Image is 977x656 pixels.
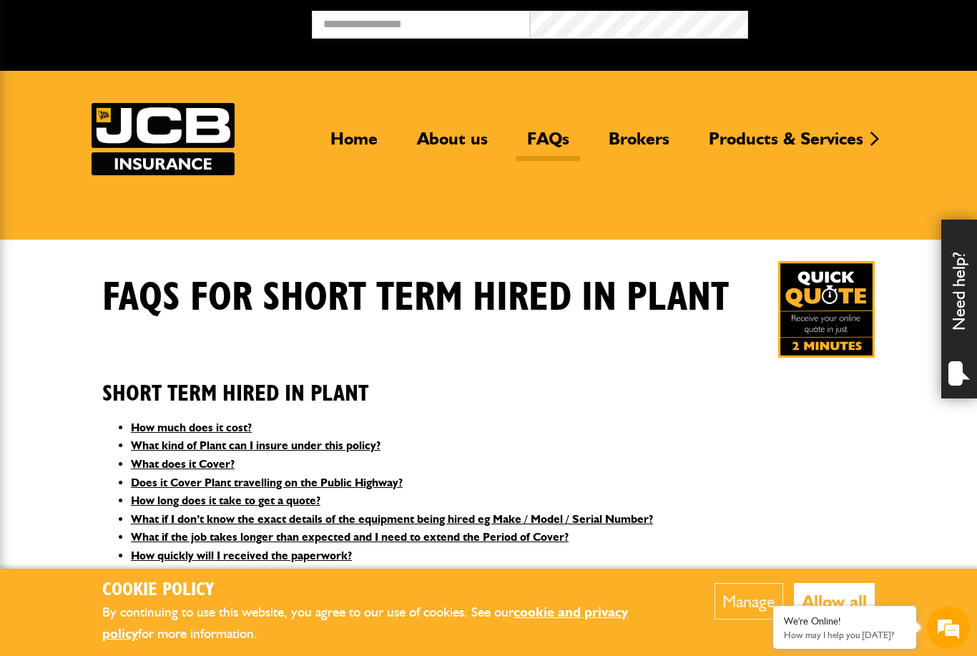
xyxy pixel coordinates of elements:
[131,476,403,489] a: Does it Cover Plant travelling on the Public Highway?
[698,128,874,161] a: Products & Services
[131,530,569,544] a: What if the job takes longer than expected and I need to extend the Period of Cover?
[131,421,252,434] a: How much does it cost?
[102,274,729,322] h1: FAQS for Short Term Hired In Plant
[941,220,977,398] div: Need help?
[131,457,235,471] a: What does it Cover?
[92,103,235,175] img: JCB Insurance Services logo
[131,494,320,507] a: How long does it take to get a quote?
[784,615,905,627] div: We're Online!
[131,512,653,526] a: What if I don’t know the exact details of the equipment being hired eg Make / Model / Serial Number?
[715,583,783,620] button: Manage
[784,630,905,640] p: How may I help you today?
[92,103,235,175] a: JCB Insurance Services
[794,583,875,620] button: Allow all
[748,11,966,33] button: Broker Login
[102,358,875,407] h2: Short Term Hired In Plant
[131,439,381,452] a: What kind of Plant can I insure under this policy?
[598,128,680,161] a: Brokers
[102,602,671,645] p: By continuing to use this website, you agree to our use of cookies. See our for more information.
[131,567,498,581] a: Where can I get a summary of the Cover provided or Policy Document?
[778,261,875,358] img: Quick Quote
[320,128,388,161] a: Home
[516,128,580,161] a: FAQs
[102,579,671,602] h2: Cookie Policy
[131,549,352,562] a: How quickly will I received the paperwork?
[778,261,875,358] a: Get your insurance quote in just 2-minutes
[406,128,499,161] a: About us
